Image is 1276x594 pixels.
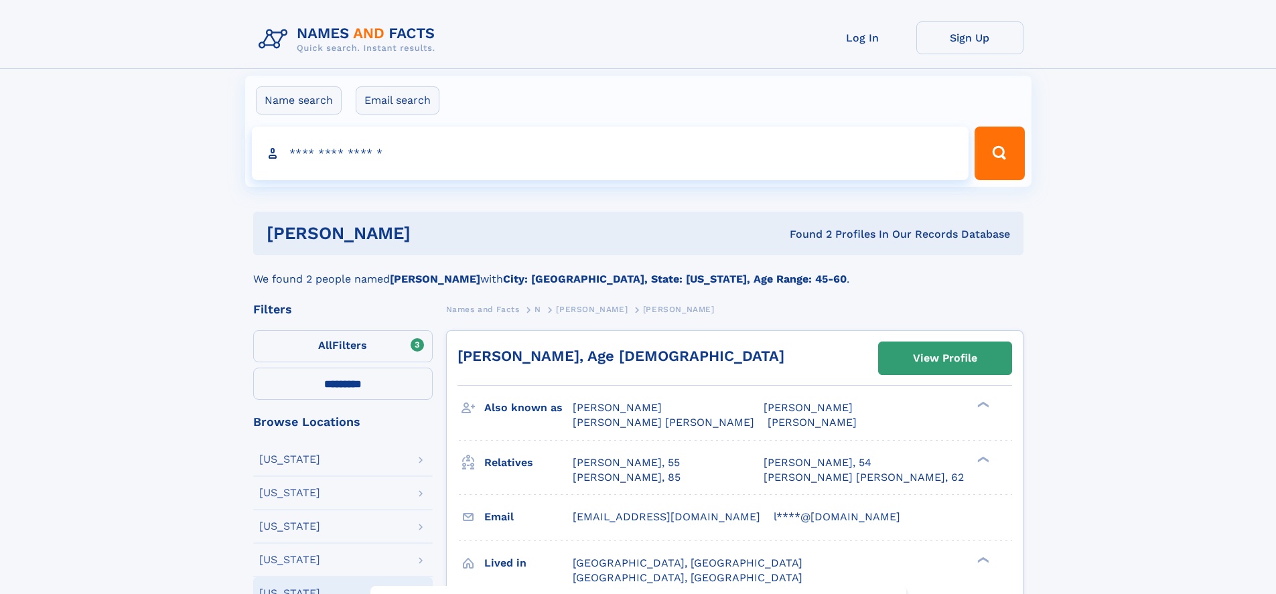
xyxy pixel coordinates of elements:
[974,400,990,409] div: ❯
[573,401,662,414] span: [PERSON_NAME]
[535,305,541,314] span: N
[503,273,847,285] b: City: [GEOGRAPHIC_DATA], State: [US_STATE], Age Range: 45-60
[768,416,857,429] span: [PERSON_NAME]
[879,342,1011,374] a: View Profile
[913,343,977,374] div: View Profile
[259,454,320,465] div: [US_STATE]
[974,555,990,564] div: ❯
[259,554,320,565] div: [US_STATE]
[535,301,541,317] a: N
[573,416,754,429] span: [PERSON_NAME] [PERSON_NAME]
[643,305,715,314] span: [PERSON_NAME]
[974,455,990,463] div: ❯
[256,86,342,115] label: Name search
[764,401,853,414] span: [PERSON_NAME]
[484,396,573,419] h3: Also known as
[253,303,433,315] div: Filters
[556,305,628,314] span: [PERSON_NAME]
[764,470,964,485] a: [PERSON_NAME] [PERSON_NAME], 62
[356,86,439,115] label: Email search
[600,227,1010,242] div: Found 2 Profiles In Our Records Database
[573,556,802,569] span: [GEOGRAPHIC_DATA], [GEOGRAPHIC_DATA]
[573,455,680,470] a: [PERSON_NAME], 55
[253,255,1023,287] div: We found 2 people named with .
[457,348,784,364] a: [PERSON_NAME], Age [DEMOGRAPHIC_DATA]
[259,521,320,532] div: [US_STATE]
[573,470,681,485] a: [PERSON_NAME], 85
[573,510,760,523] span: [EMAIL_ADDRESS][DOMAIN_NAME]
[267,225,600,242] h1: [PERSON_NAME]
[975,127,1024,180] button: Search Button
[484,451,573,474] h3: Relatives
[573,571,802,584] span: [GEOGRAPHIC_DATA], [GEOGRAPHIC_DATA]
[764,455,871,470] a: [PERSON_NAME], 54
[253,416,433,428] div: Browse Locations
[259,488,320,498] div: [US_STATE]
[253,330,433,362] label: Filters
[253,21,446,58] img: Logo Names and Facts
[390,273,480,285] b: [PERSON_NAME]
[446,301,520,317] a: Names and Facts
[484,506,573,528] h3: Email
[809,21,916,54] a: Log In
[484,552,573,575] h3: Lived in
[916,21,1023,54] a: Sign Up
[252,127,969,180] input: search input
[318,339,332,352] span: All
[556,301,628,317] a: [PERSON_NAME]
